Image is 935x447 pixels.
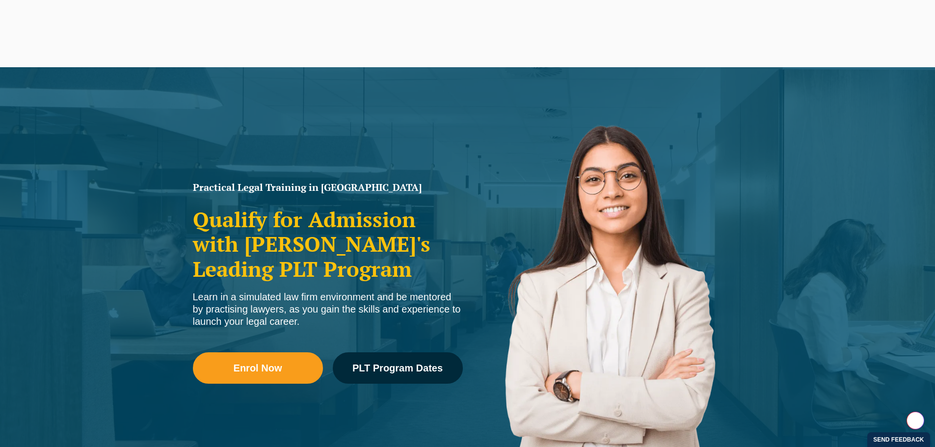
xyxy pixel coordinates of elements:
[193,207,463,281] h2: Qualify for Admission with [PERSON_NAME]'s Leading PLT Program
[333,352,463,384] a: PLT Program Dates
[352,363,443,373] span: PLT Program Dates
[193,291,463,328] div: Learn in a simulated law firm environment and be mentored by practising lawyers, as you gain the ...
[193,183,463,192] h1: Practical Legal Training in [GEOGRAPHIC_DATA]
[234,363,282,373] span: Enrol Now
[193,352,323,384] a: Enrol Now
